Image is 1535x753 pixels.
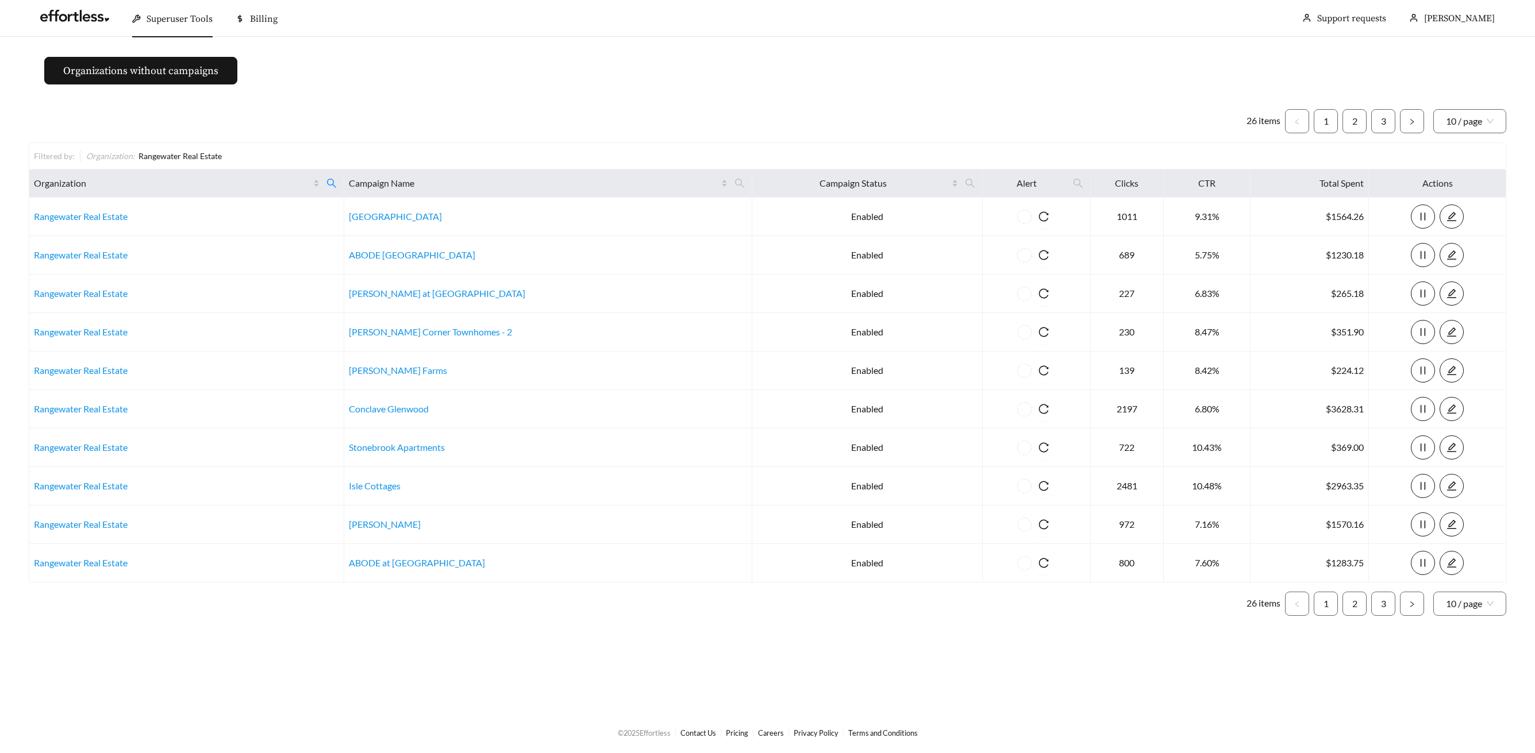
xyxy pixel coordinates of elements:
a: 3 [1372,592,1395,615]
span: search [322,174,341,192]
td: 8.42% [1164,352,1251,390]
span: search [1068,174,1088,192]
div: Filtered by: [34,150,80,162]
span: 10 / page [1446,110,1494,133]
span: Alert [987,176,1066,190]
button: pause [1411,397,1435,421]
td: Enabled [752,236,983,275]
button: reload [1032,358,1056,383]
td: $265.18 [1251,275,1369,313]
a: [GEOGRAPHIC_DATA] [349,211,442,222]
td: $224.12 [1251,352,1369,390]
td: Enabled [752,467,983,505]
button: reload [1032,551,1056,575]
li: 2 [1342,592,1367,616]
button: reload [1032,435,1056,459]
div: Page Size [1433,592,1506,616]
span: reload [1032,481,1056,491]
li: 3 [1371,109,1395,133]
td: 139 [1091,352,1164,390]
td: 6.83% [1164,275,1251,313]
a: edit [1440,519,1464,530]
span: edit [1440,558,1463,568]
a: edit [1440,403,1464,414]
a: 2 [1343,110,1366,133]
a: 3 [1372,110,1395,133]
button: edit [1440,512,1464,536]
span: reload [1032,327,1056,337]
a: edit [1440,365,1464,376]
li: 3 [1371,592,1395,616]
td: $1283.75 [1251,544,1369,582]
a: [PERSON_NAME] [349,519,421,530]
td: Enabled [752,544,983,582]
th: CTR [1164,169,1251,198]
span: pause [1411,442,1434,453]
span: search [1073,178,1083,188]
button: edit [1440,243,1464,267]
td: $351.90 [1251,313,1369,352]
td: 227 [1091,275,1164,313]
li: 1 [1314,592,1338,616]
a: Careers [758,728,784,737]
span: left [1294,601,1301,608]
span: right [1409,601,1415,608]
button: left [1285,592,1309,616]
td: 10.48% [1164,467,1251,505]
button: pause [1411,281,1435,306]
td: 800 [1091,544,1164,582]
a: edit [1440,326,1464,337]
a: edit [1440,557,1464,568]
li: Previous Page [1285,592,1309,616]
a: Rangewater Real Estate [34,249,128,260]
a: Rangewater Real Estate [34,365,128,376]
span: right [1409,118,1415,125]
span: reload [1032,558,1056,568]
a: Rangewater Real Estate [34,211,128,222]
span: search [965,178,975,188]
span: Organization [34,176,311,190]
button: reload [1032,243,1056,267]
button: reload [1032,512,1056,536]
td: Enabled [752,390,983,428]
td: 2197 [1091,390,1164,428]
a: 1 [1314,110,1337,133]
th: Clicks [1091,169,1164,198]
span: search [730,174,749,192]
span: Superuser Tools [147,13,213,25]
a: Rangewater Real Estate [34,326,128,337]
span: reload [1032,365,1056,376]
button: pause [1411,204,1435,229]
li: Next Page [1400,592,1424,616]
td: $1570.16 [1251,505,1369,544]
button: pause [1411,320,1435,344]
span: Campaign Name [349,176,719,190]
span: reload [1032,250,1056,260]
span: Campaign Status [757,176,949,190]
td: Enabled [752,198,983,236]
span: search [734,178,745,188]
td: $1564.26 [1251,198,1369,236]
span: pause [1411,365,1434,376]
a: edit [1440,211,1464,222]
td: Enabled [752,313,983,352]
td: $369.00 [1251,428,1369,467]
a: Rangewater Real Estate [34,480,128,491]
span: 10 / page [1446,592,1494,615]
a: Contact Us [680,728,716,737]
button: pause [1411,512,1435,536]
span: left [1294,118,1301,125]
td: 6.80% [1164,390,1251,428]
span: pause [1411,519,1434,530]
span: pause [1411,288,1434,299]
span: search [960,174,980,192]
a: ABODE [GEOGRAPHIC_DATA] [349,249,475,260]
a: Isle Cottages [349,480,401,491]
td: 722 [1091,428,1164,467]
a: Stonebrook Apartments [349,442,445,453]
td: 972 [1091,505,1164,544]
td: 9.31% [1164,198,1251,236]
button: Organizations without campaigns [44,57,237,84]
a: Rangewater Real Estate [34,288,128,299]
a: Conclave Glenwood [349,403,429,414]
